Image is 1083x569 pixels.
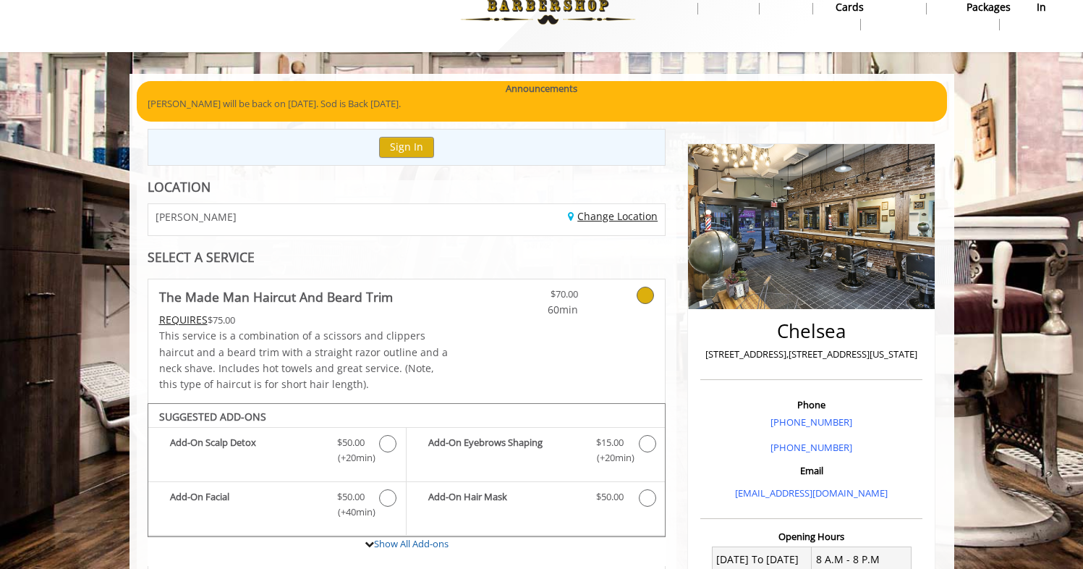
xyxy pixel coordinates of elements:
[159,328,450,393] p: This service is a combination of a scissors and clippers haircut and a beard trim with a straight...
[428,489,582,507] b: Add-On Hair Mask
[596,435,624,450] span: $15.00
[428,435,582,465] b: Add-On Eyebrows Shaping
[148,250,666,264] div: SELECT A SERVICE
[159,313,208,326] span: This service needs some Advance to be paid before we block your appointment
[148,178,211,195] b: LOCATION
[735,486,888,500] a: [EMAIL_ADDRESS][DOMAIN_NAME]
[493,279,578,318] a: $70.00
[170,435,323,465] b: Add-On Scalp Detox
[596,489,624,505] span: $50.00
[148,96,936,111] p: [PERSON_NAME] will be back on [DATE]. Sod is Back [DATE].
[770,416,852,429] a: [PHONE_NUMBER]
[337,489,365,505] span: $50.00
[374,537,449,550] a: Show All Add-ons
[156,489,399,523] label: Add-On Facial
[704,465,919,476] h3: Email
[170,489,323,520] b: Add-On Facial
[337,435,365,450] span: $50.00
[568,209,658,223] a: Change Location
[159,312,450,328] div: $75.00
[588,450,631,465] span: (+20min )
[704,400,919,410] h3: Phone
[329,450,372,465] span: (+20min )
[379,137,434,158] button: Sign In
[159,410,266,423] b: SUGGESTED ADD-ONS
[159,287,393,307] b: The Made Man Haircut And Beard Trim
[704,347,919,362] p: [STREET_ADDRESS],[STREET_ADDRESS][US_STATE]
[493,302,578,318] span: 60min
[414,435,658,469] label: Add-On Eyebrows Shaping
[156,435,399,469] label: Add-On Scalp Detox
[329,505,372,520] span: (+40min )
[156,211,237,222] span: [PERSON_NAME]
[770,441,852,454] a: [PHONE_NUMBER]
[704,321,919,342] h2: Chelsea
[700,531,922,541] h3: Opening Hours
[414,489,658,510] label: Add-On Hair Mask
[148,403,666,538] div: The Made Man Haircut And Beard Trim Add-onS
[506,81,577,96] b: Announcements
